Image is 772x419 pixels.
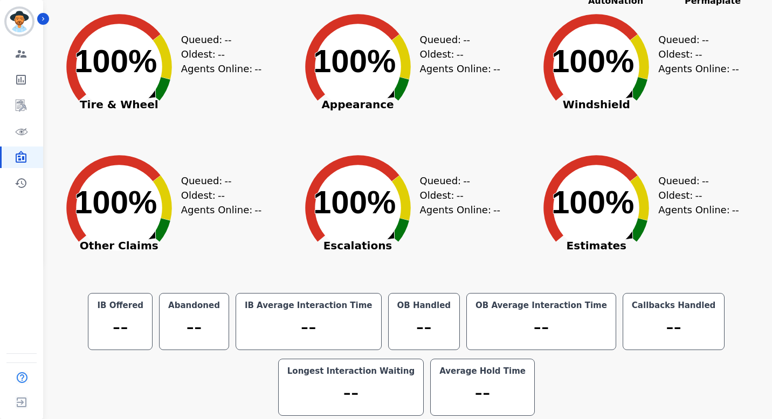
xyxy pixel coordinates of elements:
div: Queued: [658,173,739,188]
span: -- [457,188,464,202]
div: Agents Online: [420,202,512,217]
span: -- [732,61,739,76]
text: 100% [313,184,396,220]
span: Estimates [529,240,664,251]
div: Oldest: [658,47,739,61]
div: Oldest: [420,188,501,202]
div: Agents Online: [181,61,273,76]
div: Queued: [181,32,262,47]
div: Oldest: [181,188,262,202]
div: Oldest: [658,188,739,202]
div: Agents Online: [181,202,273,217]
div: Callbacks Handled [630,300,718,311]
text: 100% [74,184,157,220]
span: Tire & Wheel [52,99,187,110]
div: -- [243,311,375,343]
div: -- [437,376,528,409]
div: Average Hold Time [437,366,528,376]
div: -- [95,311,146,343]
div: -- [630,311,718,343]
div: Queued: [420,32,501,47]
div: IB Offered [95,300,146,311]
span: -- [695,188,702,202]
text: 100% [552,184,634,220]
text: 100% [74,43,157,79]
img: Bordered avatar [6,9,32,34]
span: -- [732,202,739,217]
span: -- [254,202,261,217]
span: -- [457,47,464,61]
span: -- [224,173,231,188]
span: -- [702,173,709,188]
span: -- [493,202,500,217]
span: Escalations [291,240,425,251]
div: Queued: [420,173,501,188]
div: IB Average Interaction Time [243,300,375,311]
div: Longest Interaction Waiting [285,366,417,376]
span: -- [254,61,261,76]
span: Other Claims [52,240,187,251]
div: Agents Online: [658,202,750,217]
span: -- [218,47,225,61]
div: Queued: [658,32,739,47]
span: Windshield [529,99,664,110]
div: -- [166,311,222,343]
text: 100% [313,43,396,79]
span: -- [695,47,702,61]
div: OB Average Interaction Time [473,300,609,311]
div: Abandoned [166,300,222,311]
div: -- [473,311,609,343]
span: -- [702,32,709,47]
div: Agents Online: [658,61,750,76]
div: Agents Online: [420,61,512,76]
span: -- [218,188,225,202]
div: Oldest: [181,47,262,61]
span: -- [493,61,500,76]
div: OB Handled [395,300,453,311]
div: Queued: [181,173,262,188]
span: -- [463,32,470,47]
span: -- [463,173,470,188]
div: -- [285,376,417,409]
div: Oldest: [420,47,501,61]
span: Appearance [291,99,425,110]
text: 100% [552,43,634,79]
span: -- [224,32,231,47]
div: -- [395,311,453,343]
